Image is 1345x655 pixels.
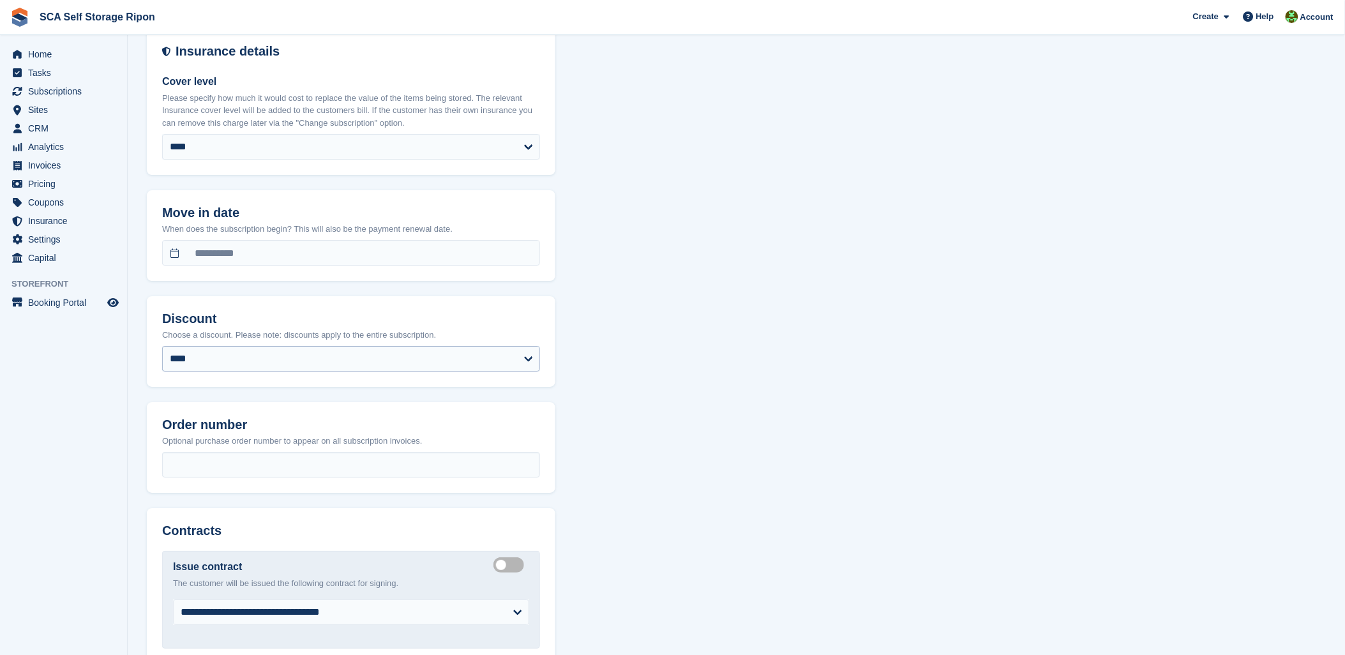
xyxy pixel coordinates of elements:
a: menu [6,175,121,193]
a: menu [6,249,121,267]
span: CRM [28,119,105,137]
p: Optional purchase order number to appear on all subscription invoices. [162,435,540,448]
span: Sites [28,101,105,119]
h2: Order number [162,418,540,432]
a: menu [6,138,121,156]
p: When does the subscription begin? This will also be the payment renewal date. [162,223,540,236]
img: insurance-details-icon-731ffda60807649b61249b889ba3c5e2b5c27d34e2e1fb37a309f0fde93ff34a.svg [162,44,170,59]
a: menu [6,212,121,230]
span: Help [1256,10,1274,23]
a: Preview store [105,295,121,310]
span: Settings [28,230,105,248]
label: Create integrated contract [493,564,529,566]
span: Pricing [28,175,105,193]
a: SCA Self Storage Ripon [34,6,160,27]
p: The customer will be issued the following contract for signing. [173,577,529,590]
a: menu [6,64,121,82]
a: menu [6,193,121,211]
span: Booking Portal [28,294,105,312]
a: menu [6,45,121,63]
span: Tasks [28,64,105,82]
p: Choose a discount. Please note: discounts apply to the entire subscription. [162,329,540,342]
span: Storefront [11,278,127,290]
a: menu [6,294,121,312]
span: Insurance [28,212,105,230]
label: Cover level [162,74,540,89]
span: Invoices [28,156,105,174]
img: Kelly Neesham [1286,10,1298,23]
p: Please specify how much it would cost to replace the value of the items being stored. The relevan... [162,92,540,130]
span: Capital [28,249,105,267]
h2: Insurance details [176,44,540,59]
a: menu [6,101,121,119]
span: Subscriptions [28,82,105,100]
a: menu [6,156,121,174]
img: stora-icon-8386f47178a22dfd0bd8f6a31ec36ba5ce8667c1dd55bd0f319d3a0aa187defe.svg [10,8,29,27]
h2: Contracts [162,523,540,538]
span: Create [1193,10,1219,23]
a: menu [6,82,121,100]
span: Analytics [28,138,105,156]
h2: Discount [162,312,540,326]
label: Issue contract [173,559,242,575]
a: menu [6,230,121,248]
span: Home [28,45,105,63]
h2: Move in date [162,206,540,220]
span: Account [1300,11,1334,24]
a: menu [6,119,121,137]
span: Coupons [28,193,105,211]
